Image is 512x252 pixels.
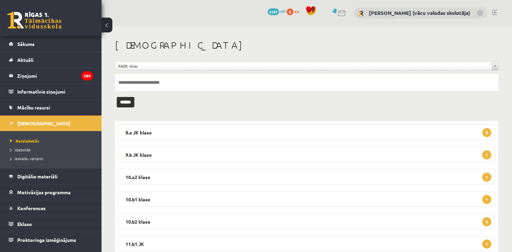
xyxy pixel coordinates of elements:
[287,8,302,14] a: 0 xp
[369,9,470,16] a: [PERSON_NAME] (vācu valodas skolotāja)
[17,237,76,243] span: Proktoringa izmēģinājums
[17,84,93,99] legend: Informatīvie ziņojumi
[9,84,93,99] a: Informatīvie ziņojumi
[17,120,70,126] span: [DEMOGRAPHIC_DATA]
[118,236,495,251] legend: 11.b1 JK
[268,8,279,15] span: 2141
[10,147,30,152] span: Izlabotās
[118,147,495,162] legend: 9.b JK klase
[17,173,58,179] span: Digitālie materiāli
[115,40,498,51] h1: [DEMOGRAPHIC_DATA]
[268,8,286,14] a: 2141 mP
[81,71,93,80] i: 260
[17,57,34,63] span: Aktuāli
[9,116,93,131] a: [DEMOGRAPHIC_DATA]
[118,124,495,140] legend: 8.a JK klase
[10,147,95,153] a: Izlabotās
[482,217,491,226] span: 3
[9,68,93,83] a: Ziņojumi260
[17,104,50,110] span: Mācību resursi
[118,213,495,229] legend: 10.b2 klase
[10,155,95,161] a: Ieskaišu varianti
[9,216,93,232] a: Eklase
[10,138,39,144] span: Neizlabotās
[17,68,93,83] legend: Ziņojumi
[118,61,489,70] span: Rādīt visas
[358,10,364,17] img: Inga Volfa (vācu valodas skolotāja)
[280,8,286,14] span: mP
[482,195,491,204] span: 1
[482,240,491,249] span: 1
[118,191,495,207] legend: 10.b1 klase
[482,173,491,182] span: 1
[10,156,43,161] span: Ieskaišu varianti
[17,189,71,195] span: Motivācijas programma
[9,169,93,184] a: Digitālie materiāli
[9,100,93,115] a: Mācību resursi
[482,128,491,137] span: 5
[118,169,495,184] legend: 10.a2 klase
[9,52,93,68] a: Aktuāli
[9,36,93,52] a: Sākums
[7,12,62,29] a: Rīgas 1. Tālmācības vidusskola
[9,184,93,200] a: Motivācijas programma
[115,61,498,70] a: Rādīt visas
[17,221,32,227] span: Eklase
[9,200,93,216] a: Konferences
[9,232,93,248] a: Proktoringa izmēģinājums
[10,138,95,144] a: Neizlabotās
[17,41,35,47] span: Sākums
[287,8,293,15] span: 0
[17,205,46,211] span: Konferences
[482,150,491,159] span: 1
[294,8,299,14] span: xp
